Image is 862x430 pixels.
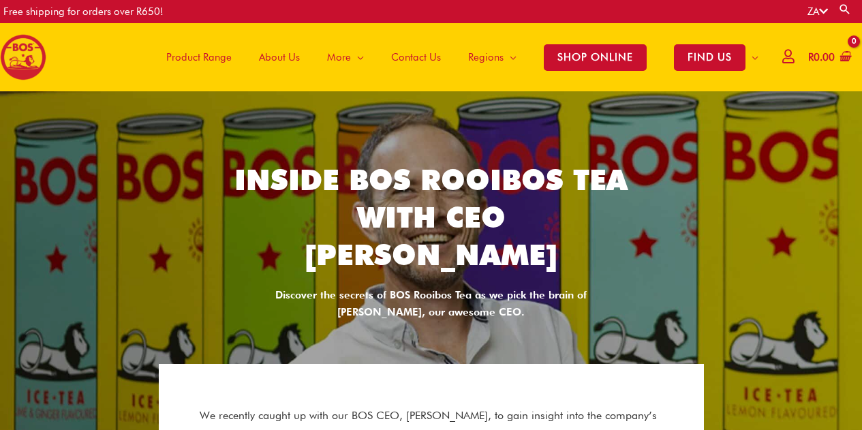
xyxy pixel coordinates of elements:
span: About Us [259,37,300,78]
a: More [313,23,378,91]
nav: Site Navigation [142,23,772,91]
a: Contact Us [378,23,455,91]
a: Product Range [153,23,245,91]
h2: Inside BOS Rooibos Tea with CEO [PERSON_NAME] [234,162,629,273]
div: Discover the secrets of BOS Rooibos Tea as we pick the brain of [PERSON_NAME], our awesome CEO. [234,287,629,321]
span: More [327,37,351,78]
a: About Us [245,23,313,91]
span: Regions [468,37,504,78]
a: Regions [455,23,530,91]
a: SHOP ONLINE [530,23,660,91]
span: Product Range [166,37,232,78]
span: R [808,51,814,63]
span: FIND US [674,44,745,71]
span: SHOP ONLINE [544,44,647,71]
a: Search button [838,3,852,16]
a: ZA [807,5,828,18]
bdi: 0.00 [808,51,835,63]
span: Contact Us [391,37,441,78]
a: View Shopping Cart, empty [805,42,852,73]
